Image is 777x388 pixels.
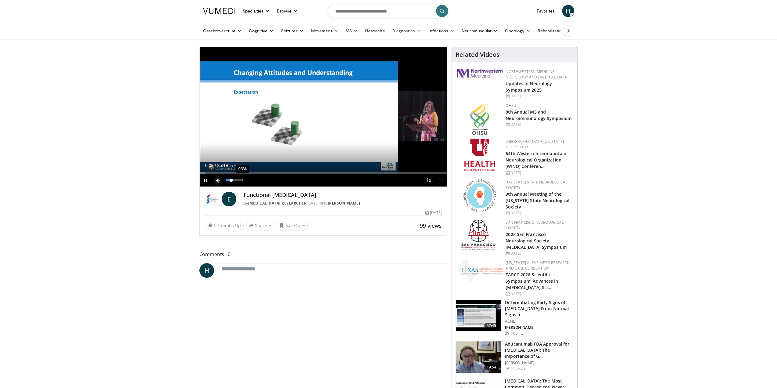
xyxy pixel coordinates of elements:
[205,163,213,168] span: 0:09
[456,51,499,58] h4: Related Videos
[425,25,458,37] a: Infections
[505,361,574,365] p: [PERSON_NAME]
[506,109,572,121] a: 8th Annual MS and Neuroimmunology Symposium
[222,192,236,206] a: E
[361,25,389,37] a: Headache
[461,220,498,252] img: ad8adf1f-d405-434e-aebe-ebf7635c9b5d.png.150x105_q85_autocrop_double_scale_upscale_version-0.2.png
[506,220,563,230] a: San Francisco Neurological Society
[213,223,216,228] span: 1
[505,341,574,359] h3: Aducanumab FDA Approval for [MEDICAL_DATA]: The Importance of G…
[199,263,214,278] a: H
[505,299,574,318] h3: Differentiating Early Signs of [MEDICAL_DATA] From Normal Signs o…
[506,179,567,190] a: [US_STATE] State Neurological Society
[273,5,301,17] a: Browse
[505,367,525,372] p: 15.9K views
[506,210,572,216] div: [DATE]
[506,81,552,93] a: Updates in Neurology Symposium 2025
[199,250,447,258] span: Comments 0
[248,201,307,206] a: [MEDICAL_DATA] Researcher
[200,47,447,187] video-js: Video Player
[422,174,434,187] button: Playback Rate
[506,69,568,80] a: Northwestern Medicine Neurology and [MEDICAL_DATA]
[506,291,572,297] div: [DATE]
[533,5,558,17] a: Favorites
[212,174,224,187] button: Mute
[562,5,574,17] a: H
[277,25,307,37] a: Seizures
[200,172,447,174] div: Progress Bar
[534,25,568,37] a: Rehabilitation
[506,150,566,169] a: 64th Western Intermountain Neurological Organization (WINO) Conferen…
[457,69,503,78] img: 2a462fb6-9365-492a-ac79-3166a6f924d8.png.150x105_q85_autocrop_double_scale_upscale_version-0.2.jpg
[277,221,308,230] button: Save to
[505,325,574,330] p: [PERSON_NAME]
[506,103,516,108] a: OHSU
[506,260,570,271] a: [US_STATE] Alzheimer’s Research and Care Consortium
[328,201,360,206] a: [PERSON_NAME]
[463,179,496,212] img: 71a8b48c-8850-4916-bbdd-e2f3ccf11ef9.png.150x105_q85_autocrop_double_scale_upscale_version-0.2.png
[217,163,228,168] span: 35:19
[239,5,274,17] a: Specialties
[464,139,495,171] img: f6362829-b0a3-407d-a044-59546adfd345.png.150x105_q85_autocrop_double_scale_upscale_version-0.2.png
[456,300,501,332] img: 599f3ee4-8b28-44a1-b622-e2e4fac610ae.150x105_q85_crop-smart_upscale.jpg
[245,25,278,37] a: Cognitive
[200,174,212,187] button: Pause
[420,222,442,229] span: 99 views
[246,221,274,230] button: Share
[484,364,499,370] span: 19:54
[307,25,342,37] a: Movement
[328,4,450,18] input: Search topics, interventions
[342,25,361,37] a: MS
[199,25,245,37] a: Cerebrovascular
[470,103,489,135] img: da959c7f-65a6-4fcf-a939-c8c702e0a770.png.150x105_q85_autocrop_double_scale_upscale_version-0.2.png
[456,341,574,373] a: 19:54 Aducanumab FDA Approval for [MEDICAL_DATA]: The Importance of G… [PERSON_NAME] 15.9K views
[505,331,525,336] p: 25.9K views
[205,221,244,230] a: 1 Thumbs Up
[501,25,534,37] a: Oncology
[457,260,503,281] img: c78a2266-bcdd-4805-b1c2-ade407285ecb.png.150x105_q85_autocrop_double_scale_upscale_version-0.2.png
[425,210,442,216] div: [DATE]
[205,192,219,206] img: Dementia Researcher
[506,139,564,150] a: [GEOGRAPHIC_DATA][US_STATE] Neurology
[215,163,216,168] span: /
[506,93,572,99] div: [DATE]
[226,179,243,181] div: Volume Level
[506,272,558,290] a: TARCC 2026 Scientific Symposium: Advances in [MEDICAL_DATA] Sci…
[506,122,572,127] div: [DATE]
[505,319,574,324] p: ACHL
[244,192,442,198] h4: Functional [MEDICAL_DATA]
[506,191,569,210] a: 9th Annual Meeting of the [US_STATE] State Neurological Society
[506,231,566,250] a: 2025 San Francisco Neurological Society [MEDICAL_DATA] Symposium
[506,170,572,176] div: [DATE]
[484,323,499,329] span: 57:45
[456,299,574,336] a: 57:45 Differentiating Early Signs of [MEDICAL_DATA] From Normal Signs o… ACHL [PERSON_NAME] 25.9K...
[458,25,501,37] a: Neuromuscular
[203,8,235,14] img: VuMedi Logo
[456,341,501,373] img: 89fb4855-b918-43ab-9a08-f9374418b1d3.150x105_q85_crop-smart_upscale.jpg
[434,174,447,187] button: Fullscreen
[388,25,425,37] a: Diagnostics
[244,201,442,206] div: By FEATURING
[506,251,572,256] div: [DATE]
